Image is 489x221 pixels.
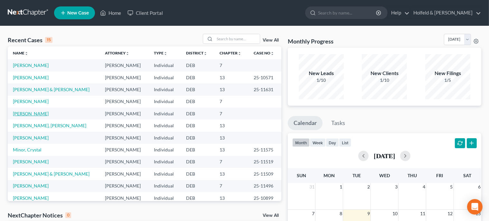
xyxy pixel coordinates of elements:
[379,173,390,178] span: Wed
[181,132,214,144] td: DEB
[288,37,334,45] h3: Monthly Progress
[215,34,260,43] input: Search by name...
[367,210,371,217] span: 9
[214,83,249,95] td: 13
[100,83,149,95] td: [PERSON_NAME]
[149,156,181,168] td: Individual
[263,213,279,218] a: View All
[100,192,149,204] td: [PERSON_NAME]
[299,77,344,83] div: 1/10
[13,195,49,201] a: [PERSON_NAME]
[362,70,407,77] div: New Clients
[203,52,207,55] i: unfold_more
[100,72,149,83] td: [PERSON_NAME]
[65,212,71,218] div: 0
[100,59,149,71] td: [PERSON_NAME]
[149,72,181,83] td: Individual
[422,183,426,191] span: 4
[181,180,214,192] td: DEB
[214,120,249,131] td: 13
[299,70,344,77] div: New Leads
[154,51,167,55] a: Typeunfold_more
[214,192,249,204] td: 13
[309,183,315,191] span: 31
[425,77,470,83] div: 1/5
[97,7,124,19] a: Home
[149,168,181,180] td: Individual
[181,168,214,180] td: DEB
[220,51,241,55] a: Chapterunfold_more
[270,52,274,55] i: unfold_more
[214,132,249,144] td: 13
[419,210,426,217] span: 11
[149,96,181,108] td: Individual
[13,123,86,128] a: [PERSON_NAME], [PERSON_NAME]
[214,96,249,108] td: 7
[249,180,281,192] td: 25-11496
[13,159,49,164] a: [PERSON_NAME]
[324,173,335,178] span: Mon
[288,116,323,130] a: Calendar
[325,116,351,130] a: Tasks
[13,51,28,55] a: Nameunfold_more
[388,7,409,19] a: Help
[181,83,214,95] td: DEB
[149,108,181,120] td: Individual
[477,183,481,191] span: 6
[254,51,274,55] a: Case Nounfold_more
[214,168,249,180] td: 13
[181,72,214,83] td: DEB
[214,108,249,120] td: 7
[467,199,483,215] div: Open Intercom Messenger
[149,144,181,156] td: Individual
[450,183,454,191] span: 5
[100,108,149,120] td: [PERSON_NAME]
[100,180,149,192] td: [PERSON_NAME]
[214,156,249,168] td: 7
[24,52,28,55] i: unfold_more
[362,77,407,83] div: 1/10
[263,38,279,43] a: View All
[100,156,149,168] td: [PERSON_NAME]
[164,52,167,55] i: unfold_more
[249,168,281,180] td: 25-11509
[149,120,181,131] td: Individual
[214,72,249,83] td: 13
[13,87,89,92] a: [PERSON_NAME] & [PERSON_NAME]
[13,75,49,80] a: [PERSON_NAME]
[13,99,49,104] a: [PERSON_NAME]
[297,173,306,178] span: Sun
[181,96,214,108] td: DEB
[13,147,42,152] a: Minor, Crystal
[100,144,149,156] td: [PERSON_NAME]
[392,210,398,217] span: 10
[181,108,214,120] td: DEB
[181,59,214,71] td: DEB
[394,183,398,191] span: 3
[13,62,49,68] a: [PERSON_NAME]
[181,192,214,204] td: DEB
[339,210,343,217] span: 8
[8,36,52,44] div: Recent Cases
[249,72,281,83] td: 25-10571
[339,138,351,147] button: list
[45,37,52,43] div: 15
[186,51,207,55] a: Districtunfold_more
[326,138,339,147] button: day
[181,120,214,131] td: DEB
[410,7,481,19] a: Holfeld & [PERSON_NAME]
[13,171,89,177] a: [PERSON_NAME] & [PERSON_NAME]
[249,192,281,204] td: 25-10899
[437,173,443,178] span: Fri
[149,192,181,204] td: Individual
[100,132,149,144] td: [PERSON_NAME]
[100,120,149,131] td: [PERSON_NAME]
[425,70,470,77] div: New Filings
[13,183,49,188] a: [PERSON_NAME]
[67,11,89,15] span: New Case
[374,152,395,159] h2: [DATE]
[318,7,377,19] input: Search by name...
[13,135,49,140] a: [PERSON_NAME]
[339,183,343,191] span: 1
[214,144,249,156] td: 13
